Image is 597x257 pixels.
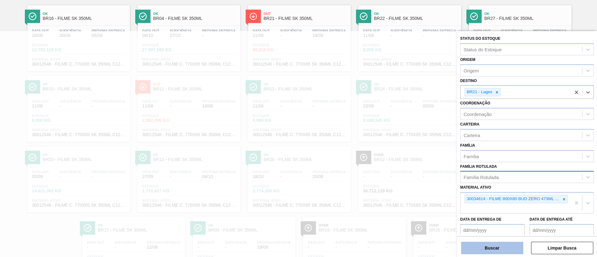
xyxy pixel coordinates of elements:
div: BR21 - Lages [465,88,493,96]
img: Ícone [470,12,478,20]
span: Próxima Entrega [533,29,567,33]
a: ÍconeOkBR16 - FILME SK 350MLData out28/08Suficiência30/09Próxima Entrega05/09Estoque12.792,124 KG... [23,1,133,71]
span: Data out [142,29,160,33]
label: Destino [460,79,477,83]
label: Coordenação [460,101,490,105]
div: Origem [464,68,479,73]
span: BR22 - FILME SK 350ML [374,16,458,21]
label: Origem [460,57,475,62]
span: Próxima Entrega [312,29,346,33]
label: Família Rotulada [460,164,497,169]
a: ÍconeOutBR21 - FILME SK 350MLData out11/08Suficiência-Próxima Entrega18/08Estoque89,318 KGMateria... [243,1,354,71]
a: ÍconeOkBR27 - FILME SK 350MLData out11/08Suficiência-Próxima Entrega-Estoque0,000 KGMaterial ativ... [464,1,575,71]
div: Família Rotulada [464,175,499,180]
span: Suficiência [391,29,412,33]
label: Carteira [460,122,479,126]
span: Próxima Entrega [202,29,236,33]
label: Material ativo [460,185,491,190]
input: dd/mm/yyyy [460,224,525,236]
input: dd/mm/yyyy [530,224,594,236]
span: Ok [43,12,127,16]
span: Out [264,12,348,16]
div: Carteira [464,132,480,138]
span: Data out [253,29,270,33]
label: Status do Estoque [460,36,500,41]
span: Ok [374,12,458,16]
a: ÍconeOkBR22 - FILME SK 350MLData out11/08Suficiência-Próxima Entrega-Estoque0,000 KGMaterial ativ... [354,1,464,71]
div: Coordenação [464,112,492,117]
span: BR27 - FILME SK 350ML [484,16,568,21]
span: BR16 - FILME SK 350ML [43,16,127,21]
span: Suficiência [170,29,192,33]
span: Data out [363,29,380,33]
div: Família [464,154,479,159]
label: Família [460,143,475,148]
span: Suficiência [59,29,81,33]
span: Suficiência [501,29,523,33]
img: Ícone [249,12,257,20]
span: Próxima Entrega [92,29,125,33]
div: 30034614 - FILME 800X80 BUD ZERO 473ML C12 [465,195,561,203]
div: Status do Estoque [464,47,502,52]
label: Data de Entrega de [460,217,502,222]
span: Data out [474,29,491,33]
span: BR04 - FILME SK 350ML [153,16,237,21]
img: Ícone [360,12,368,20]
img: Ícone [29,12,36,20]
span: Suficiência [280,29,302,33]
img: Ícone [139,12,147,20]
span: Ok [153,12,237,16]
span: Data out [32,29,49,33]
span: Ok [484,12,568,16]
a: ÍconeOkBR04 - FILME SK 350MLData out06/10Suficiência27/10Próxima Entrega-Estoque27.697,680 KGMate... [133,1,243,71]
label: Data de Entrega até [530,217,573,222]
span: BR21 - FILME SK 350ML [264,16,348,21]
span: Próxima Entrega [423,29,456,33]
